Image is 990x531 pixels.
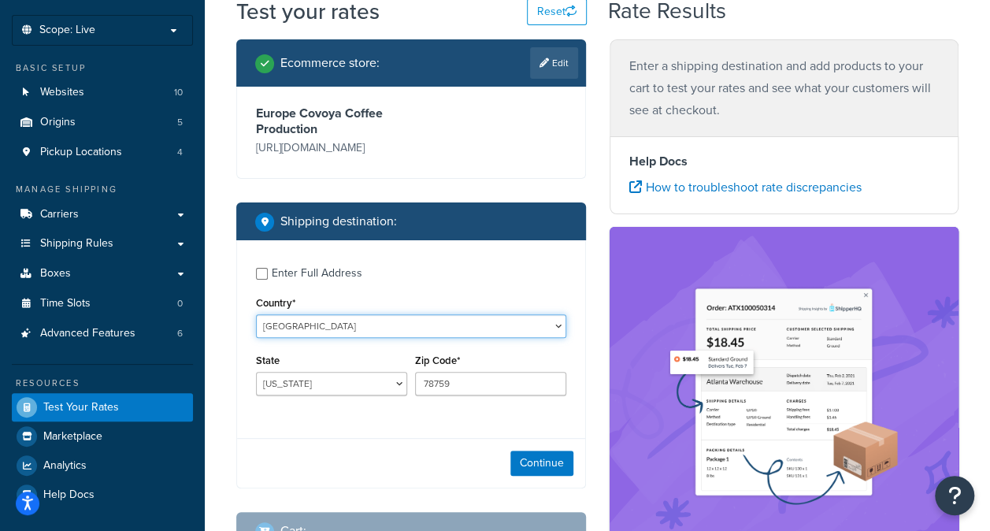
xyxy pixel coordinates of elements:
a: Test Your Rates [12,393,193,421]
div: Enter Full Address [272,262,362,284]
p: Enter a shipping destination and add products to your cart to test your rates and see what your c... [629,55,940,121]
span: Advanced Features [40,327,135,340]
span: 10 [174,86,183,99]
a: Websites10 [12,78,193,107]
button: Open Resource Center [935,476,974,515]
div: Manage Shipping [12,183,193,196]
span: Time Slots [40,297,91,310]
label: Country* [256,297,295,309]
h3: Europe Covoya Coffee Production [256,106,407,137]
li: Time Slots [12,289,193,318]
li: Advanced Features [12,319,193,348]
li: Websites [12,78,193,107]
a: Time Slots0 [12,289,193,318]
label: State [256,355,280,366]
span: 4 [177,146,183,159]
a: Analytics [12,451,193,480]
a: Origins5 [12,108,193,137]
a: Shipping Rules [12,229,193,258]
h4: Help Docs [629,152,940,171]
div: Resources [12,377,193,390]
a: Advanced Features6 [12,319,193,348]
a: Help Docs [12,481,193,509]
span: 6 [177,327,183,340]
span: 0 [177,297,183,310]
li: Origins [12,108,193,137]
a: Carriers [12,200,193,229]
div: Basic Setup [12,61,193,75]
span: Boxes [40,267,71,280]
span: 5 [177,116,183,129]
p: [URL][DOMAIN_NAME] [256,137,407,159]
span: Carriers [40,208,79,221]
a: How to troubleshoot rate discrepancies [629,178,862,196]
h2: Shipping destination : [280,214,397,228]
span: Scope: Live [39,24,95,37]
a: Boxes [12,259,193,288]
span: Marketplace [43,430,102,444]
span: Shipping Rules [40,237,113,251]
a: Pickup Locations4 [12,138,193,167]
a: Edit [530,47,578,79]
span: Origins [40,116,76,129]
label: Zip Code* [415,355,460,366]
a: Marketplace [12,422,193,451]
h2: Ecommerce store : [280,56,380,70]
button: Continue [510,451,573,476]
span: Websites [40,86,84,99]
span: Analytics [43,459,87,473]
li: Pickup Locations [12,138,193,167]
span: Test Your Rates [43,401,119,414]
input: Enter Full Address [256,268,268,280]
span: Pickup Locations [40,146,122,159]
span: Help Docs [43,488,95,502]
